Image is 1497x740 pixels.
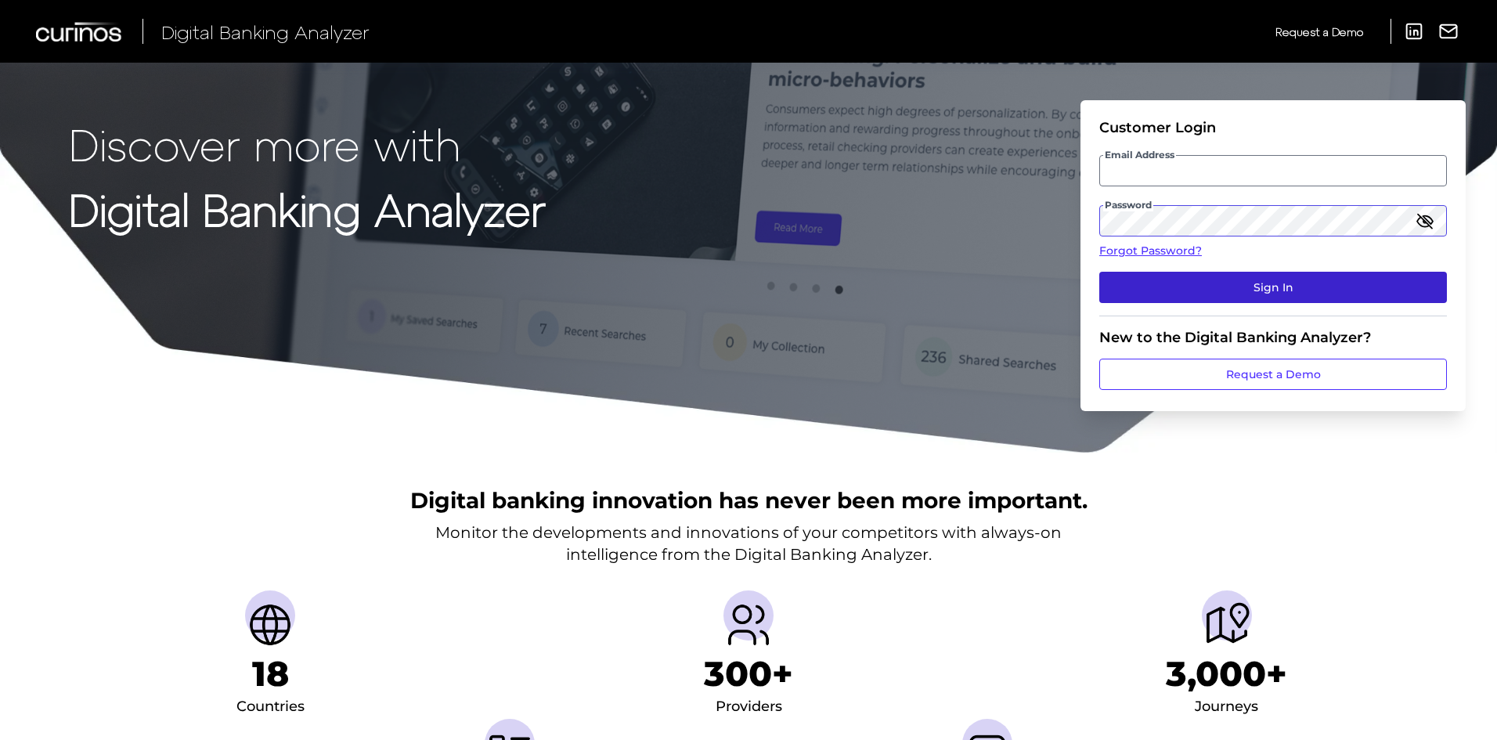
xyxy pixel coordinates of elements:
a: Request a Demo [1099,359,1447,390]
p: Monitor the developments and innovations of your competitors with always-on intelligence from the... [435,522,1062,565]
img: Countries [245,600,295,650]
img: Journeys [1202,600,1252,650]
h1: 3,000+ [1166,653,1287,695]
p: Discover more with [69,119,546,168]
a: Request a Demo [1275,19,1363,45]
img: Curinos [36,22,124,42]
a: Forgot Password? [1099,243,1447,259]
h1: 300+ [704,653,793,695]
strong: Digital Banking Analyzer [69,182,546,235]
div: New to the Digital Banking Analyzer? [1099,329,1447,346]
span: Digital Banking Analyzer [161,20,370,43]
span: Request a Demo [1275,25,1363,38]
button: Sign In [1099,272,1447,303]
span: Email Address [1103,149,1176,161]
div: Providers [716,695,782,720]
div: Countries [236,695,305,720]
img: Providers [723,600,774,650]
div: Customer Login [1099,119,1447,136]
h2: Digital banking innovation has never been more important. [410,486,1088,515]
div: Journeys [1195,695,1258,720]
span: Password [1103,199,1153,211]
h1: 18 [252,653,289,695]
